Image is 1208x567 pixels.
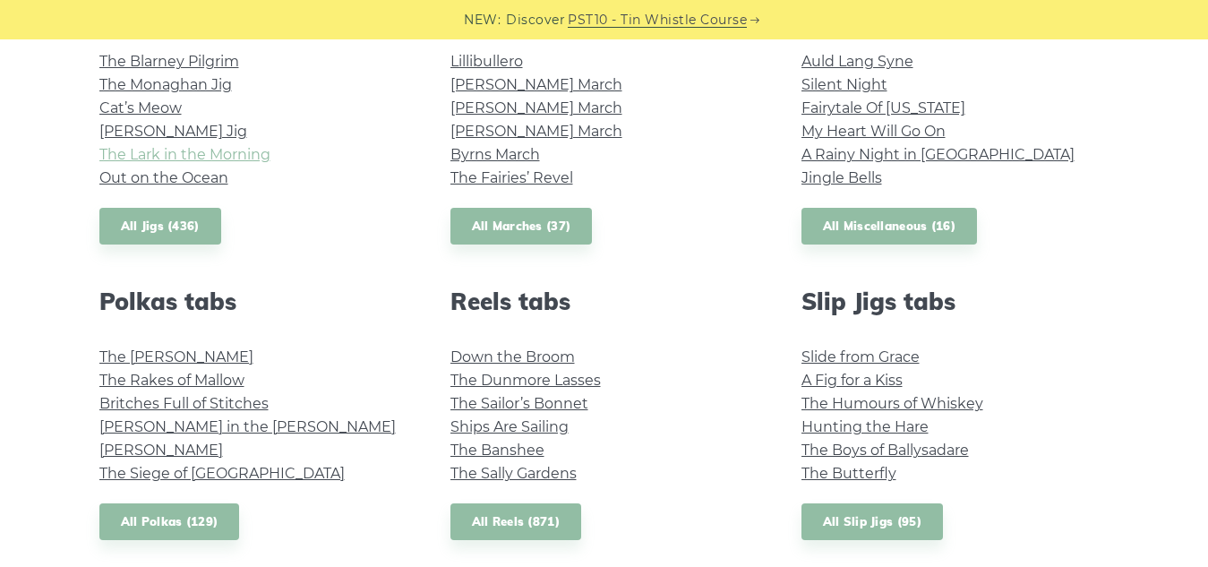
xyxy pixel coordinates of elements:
[99,418,396,435] a: [PERSON_NAME] in the [PERSON_NAME]
[450,146,540,163] a: Byrns March
[801,146,1075,163] a: A Rainy Night in [GEOGRAPHIC_DATA]
[801,123,946,140] a: My Heart Will Go On
[450,418,569,435] a: Ships Are Sailing
[450,465,577,482] a: The Sally Gardens
[801,99,965,116] a: Fairytale Of [US_STATE]
[801,208,978,245] a: All Miscellaneous (16)
[450,208,593,245] a: All Marches (37)
[99,208,221,245] a: All Jigs (436)
[99,99,182,116] a: Cat’s Meow
[450,169,573,186] a: The Fairies’ Revel
[99,169,228,186] a: Out on the Ocean
[464,10,501,30] span: NEW:
[801,465,896,482] a: The Butterfly
[99,442,223,459] a: [PERSON_NAME]
[99,76,232,93] a: The Monaghan Jig
[450,76,622,93] a: [PERSON_NAME] March
[801,169,882,186] a: Jingle Bells
[99,348,253,365] a: The [PERSON_NAME]
[568,10,747,30] a: PST10 - Tin Whistle Course
[99,503,240,540] a: All Polkas (129)
[506,10,565,30] span: Discover
[801,503,943,540] a: All Slip Jigs (95)
[801,395,983,412] a: The Humours of Whiskey
[801,53,913,70] a: Auld Lang Syne
[801,76,887,93] a: Silent Night
[99,123,247,140] a: [PERSON_NAME] Jig
[99,465,345,482] a: The Siege of [GEOGRAPHIC_DATA]
[450,99,622,116] a: [PERSON_NAME] March
[801,442,969,459] a: The Boys of Ballysadare
[450,442,544,459] a: The Banshee
[450,503,582,540] a: All Reels (871)
[450,288,758,315] h2: Reels tabs
[801,288,1109,315] h2: Slip Jigs tabs
[99,53,239,70] a: The Blarney Pilgrim
[801,348,920,365] a: Slide from Grace
[450,348,575,365] a: Down the Broom
[450,395,588,412] a: The Sailor’s Bonnet
[450,53,523,70] a: Lillibullero
[99,395,269,412] a: Britches Full of Stitches
[801,372,903,389] a: A Fig for a Kiss
[450,123,622,140] a: [PERSON_NAME] March
[99,372,244,389] a: The Rakes of Mallow
[99,146,270,163] a: The Lark in the Morning
[450,372,601,389] a: The Dunmore Lasses
[99,288,407,315] h2: Polkas tabs
[801,418,929,435] a: Hunting the Hare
